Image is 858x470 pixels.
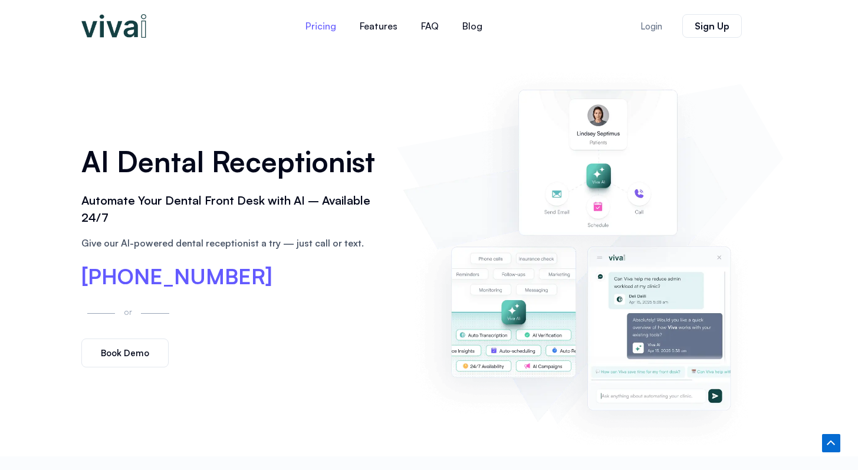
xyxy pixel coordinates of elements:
nav: Menu [223,12,565,40]
p: or [121,305,135,318]
span: Sign Up [695,21,729,31]
a: Sign Up [682,14,742,38]
p: Give our AI-powered dental receptionist a try — just call or text. [81,236,386,250]
span: Book Demo [101,349,149,357]
a: Pricing [294,12,348,40]
a: [PHONE_NUMBER] [81,266,272,287]
h2: Automate Your Dental Front Desk with AI – Available 24/7 [81,192,386,226]
img: AI dental receptionist dashboard – virtual receptionist dental office [403,64,777,445]
a: FAQ [409,12,451,40]
h1: AI Dental Receptionist [81,141,386,182]
a: Features [348,12,409,40]
a: Login [626,15,676,38]
a: Book Demo [81,338,169,367]
a: Blog [451,12,494,40]
span: Login [640,22,662,31]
